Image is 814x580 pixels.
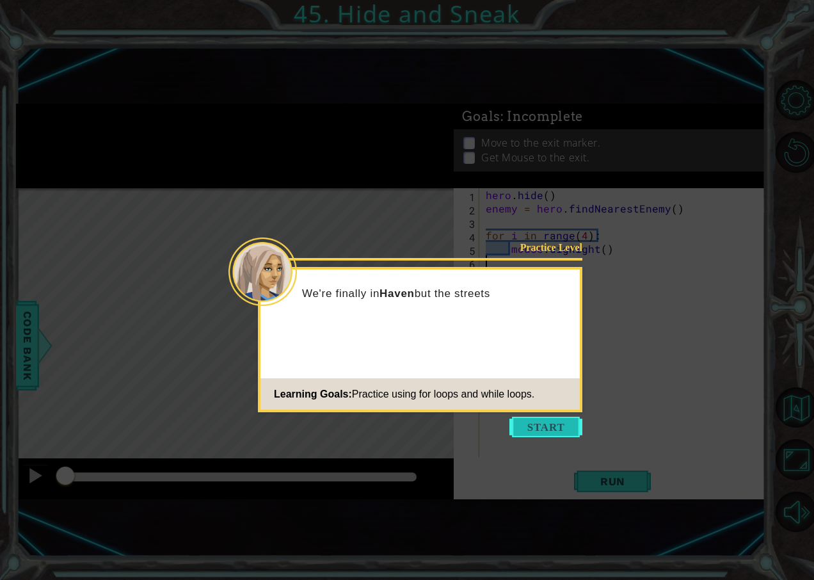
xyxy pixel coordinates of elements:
div: Practice Level [501,241,582,254]
button: Start [509,417,582,437]
strong: Haven [379,287,415,300]
span: Learning Goals: [274,389,352,399]
p: We're finally in but the streets [302,287,571,301]
span: Practice using for loops and while loops. [352,389,535,399]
